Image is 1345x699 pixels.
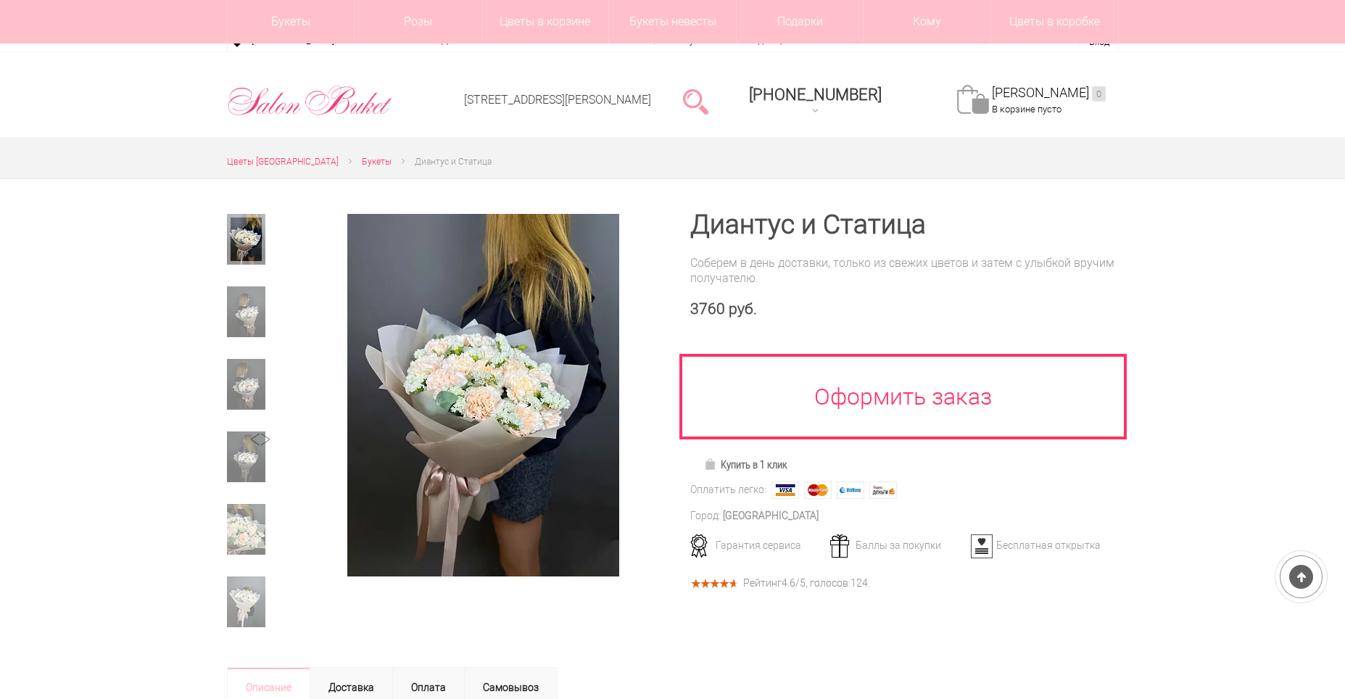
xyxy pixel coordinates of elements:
div: Оплатить легко: [690,482,766,497]
div: Рейтинг /5, голосов: . [743,579,870,587]
div: Город: [690,508,721,524]
a: Оформить заказ [679,354,1127,439]
a: Увеличить [311,214,655,576]
a: Букеты [362,154,392,170]
span: Диантус и Статица [415,157,492,167]
a: Цветы [GEOGRAPHIC_DATA] [227,154,339,170]
img: Visa [771,481,799,499]
div: Бесплатная открытка [966,539,1109,552]
span: Букеты [362,157,392,167]
a: Купить в 1 клик [698,455,794,475]
img: Яндекс Деньги [869,481,897,499]
div: [GEOGRAPHIC_DATA] [723,508,819,524]
ins: 0 [1092,86,1106,102]
a: [STREET_ADDRESS][PERSON_NAME] [464,93,651,107]
a: [PHONE_NUMBER] [740,80,890,122]
span: Цветы [GEOGRAPHIC_DATA] [227,157,339,167]
img: Webmoney [837,481,864,499]
span: В корзине пусто [992,104,1061,115]
a: [PERSON_NAME] [992,85,1106,102]
span: 124 [851,577,868,589]
span: 4.6 [782,577,795,589]
span: [PHONE_NUMBER] [749,86,882,104]
div: Гарантия сервиса [685,539,828,552]
img: Купить в 1 клик [704,458,721,470]
div: Соберем в день доставки, только из свежих цветов и затем с улыбкой вручим получателю. [690,255,1119,286]
img: Цветы Нижний Новгород [227,82,393,120]
h1: Диантус и Статица [690,212,1119,238]
div: 3760 руб. [690,300,1119,318]
img: Диантус и Статица [347,214,619,576]
div: Баллы за покупки [825,539,968,552]
img: MasterCard [804,481,832,499]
